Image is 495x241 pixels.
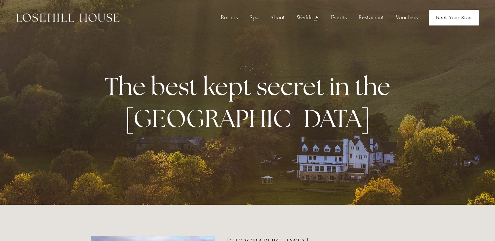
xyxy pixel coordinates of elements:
[244,11,264,24] div: Spa
[353,11,389,24] div: Restaurant
[292,11,325,24] div: Weddings
[391,11,423,24] a: Vouchers
[105,70,396,134] strong: The best kept secret in the [GEOGRAPHIC_DATA]
[216,11,243,24] div: Rooms
[429,10,479,25] a: Book Your Stay
[265,11,290,24] div: About
[326,11,352,24] div: Events
[16,13,119,22] img: Losehill House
